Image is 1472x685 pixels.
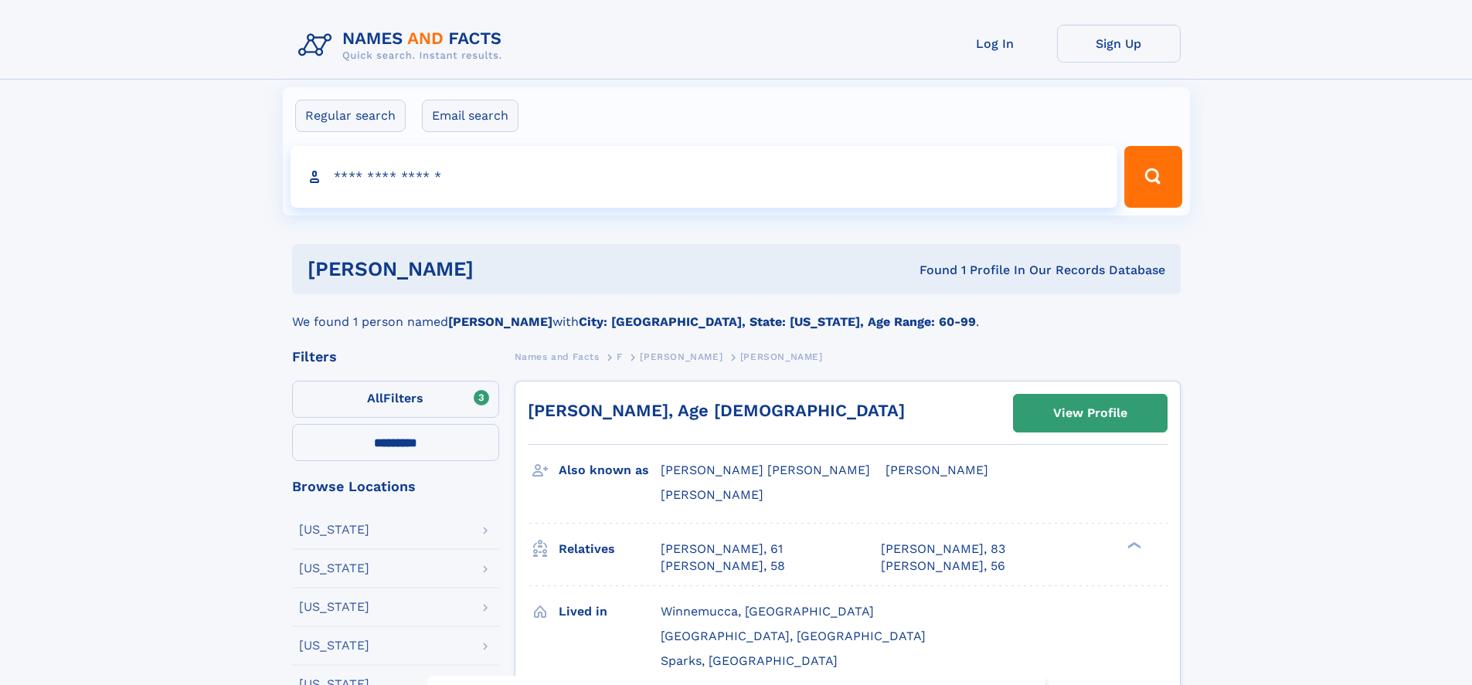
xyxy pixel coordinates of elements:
div: [US_STATE] [299,524,369,536]
span: [PERSON_NAME] [740,351,823,362]
a: Sign Up [1057,25,1181,63]
span: Winnemucca, [GEOGRAPHIC_DATA] [661,604,874,619]
span: [GEOGRAPHIC_DATA], [GEOGRAPHIC_DATA] [661,629,926,643]
a: [PERSON_NAME] [640,347,722,366]
b: [PERSON_NAME] [448,314,552,329]
b: City: [GEOGRAPHIC_DATA], State: [US_STATE], Age Range: 60-99 [579,314,976,329]
a: [PERSON_NAME], 58 [661,558,785,575]
input: search input [291,146,1118,208]
div: Found 1 Profile In Our Records Database [696,262,1165,279]
div: [US_STATE] [299,562,369,575]
a: Names and Facts [515,347,600,366]
span: All [367,391,383,405]
div: Browse Locations [292,480,499,493]
h3: Lived in [559,599,661,625]
span: Sparks, [GEOGRAPHIC_DATA] [661,653,838,668]
div: View Profile [1053,395,1127,431]
label: Filters [292,381,499,418]
span: F [617,351,623,362]
div: ❯ [1124,540,1142,550]
label: Email search [422,100,518,132]
h3: Relatives [559,536,661,562]
a: [PERSON_NAME], 83 [881,541,1005,558]
h1: [PERSON_NAME] [308,259,697,279]
span: [PERSON_NAME] [PERSON_NAME] [661,463,870,477]
button: Search Button [1124,146,1181,208]
div: [US_STATE] [299,601,369,613]
img: Logo Names and Facts [292,25,515,66]
a: F [617,347,623,366]
div: [US_STATE] [299,639,369,652]
span: [PERSON_NAME] [640,351,722,362]
a: [PERSON_NAME], Age [DEMOGRAPHIC_DATA] [528,401,905,420]
h3: Also known as [559,457,661,483]
a: Log In [933,25,1057,63]
a: [PERSON_NAME], 61 [661,541,783,558]
label: Regular search [295,100,406,132]
span: [PERSON_NAME] [886,463,988,477]
span: [PERSON_NAME] [661,487,763,502]
a: [PERSON_NAME], 56 [881,558,1005,575]
a: View Profile [1014,395,1167,432]
div: We found 1 person named with . [292,294,1181,331]
div: Filters [292,350,499,364]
